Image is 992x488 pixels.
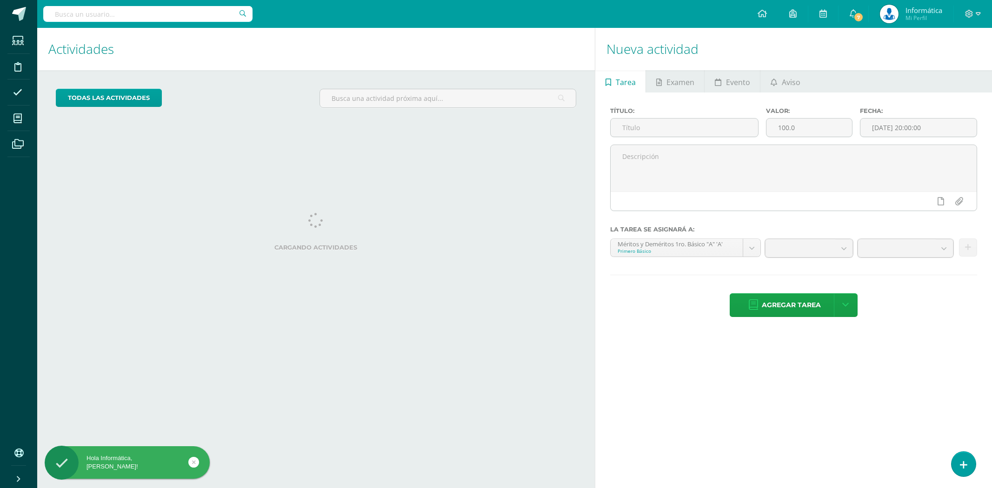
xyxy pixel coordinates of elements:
span: Mi Perfil [905,14,942,22]
input: Fecha de entrega [860,119,977,137]
input: Puntos máximos [766,119,852,137]
a: Examen [646,70,704,92]
input: Busca una actividad próxima aquí... [320,89,575,107]
span: Evento [726,71,750,93]
div: Hola Informática, [PERSON_NAME]! [45,454,210,471]
span: Informática [905,6,942,15]
label: La tarea se asignará a: [610,226,977,233]
img: da59f6ea21f93948affb263ca1346426.png [880,5,899,23]
a: Aviso [760,70,810,92]
a: Evento [705,70,760,92]
h1: Nueva actividad [606,28,981,70]
a: Tarea [595,70,646,92]
div: Primero Básico [618,248,736,254]
label: Cargando actividades [56,244,576,251]
label: Fecha: [860,107,977,114]
a: todas las Actividades [56,89,162,107]
a: Méritos y Deméritos 1ro. Básico "A" 'A'Primero Básico [611,239,760,257]
input: Busca un usuario... [43,6,253,22]
h1: Actividades [48,28,584,70]
span: Tarea [616,71,636,93]
label: Título: [610,107,759,114]
input: Título [611,119,758,137]
span: Aviso [782,71,800,93]
span: Agregar tarea [762,294,821,317]
span: Examen [666,71,694,93]
span: 7 [853,12,864,22]
div: Méritos y Deméritos 1ro. Básico "A" 'A' [618,239,736,248]
label: Valor: [766,107,852,114]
